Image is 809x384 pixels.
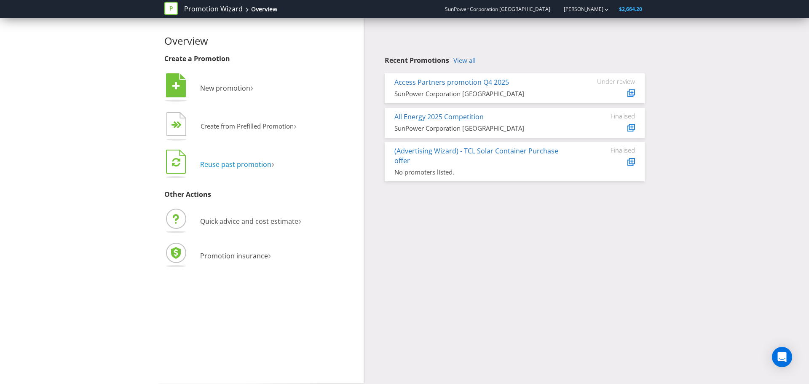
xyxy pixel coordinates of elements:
div: Finalised [584,112,635,120]
span: New promotion [200,83,250,93]
span: Quick advice and cost estimate [200,217,298,226]
tspan:  [172,157,180,167]
div: Overview [251,5,277,13]
span: › [298,213,301,227]
a: Promotion Wizard [184,4,243,14]
div: No promoters listed. [394,168,572,177]
a: Access Partners promotion Q4 2025 [394,78,509,87]
div: SunPower Corporation [GEOGRAPHIC_DATA] [394,124,572,133]
span: SunPower Corporation [GEOGRAPHIC_DATA] [445,5,550,13]
span: Reuse past promotion [200,160,271,169]
div: Finalised [584,146,635,154]
h3: Create a Promotion [164,55,357,63]
a: [PERSON_NAME] [555,5,603,13]
div: Under review [584,78,635,85]
h2: Overview [164,35,357,46]
span: Promotion insurance [200,251,268,260]
tspan:  [177,121,182,129]
a: All Energy 2025 Competition [394,112,484,121]
span: › [250,80,253,94]
a: View all [453,57,476,64]
span: Create from Prefilled Promotion [201,122,294,130]
span: › [271,156,274,170]
a: Promotion insurance› [164,251,271,260]
tspan:  [172,81,180,91]
button: Create from Prefilled Promotion› [164,110,297,144]
div: Open Intercom Messenger [772,347,792,367]
h3: Other Actions [164,191,357,199]
span: › [294,119,297,132]
span: Recent Promotions [385,56,449,65]
span: $2,664.20 [619,5,642,13]
div: SunPower Corporation [GEOGRAPHIC_DATA] [394,89,572,98]
span: › [268,248,271,262]
a: Quick advice and cost estimate› [164,217,301,226]
a: (Advertising Wizard) - TCL Solar Container Purchase offer [394,146,558,165]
